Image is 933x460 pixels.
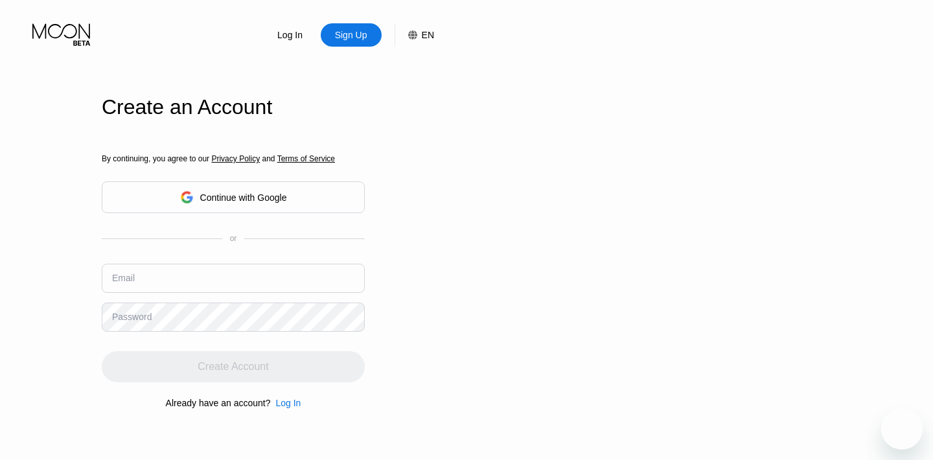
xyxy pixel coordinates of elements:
iframe: Button to launch messaging window [881,408,923,450]
div: Already have an account? [166,398,271,408]
span: Privacy Policy [211,154,260,163]
div: Sign Up [334,29,369,41]
div: Log In [260,23,321,47]
div: Log In [276,29,304,41]
div: By continuing, you agree to our [102,154,365,163]
span: and [260,154,277,163]
div: Log In [270,398,301,408]
div: or [230,234,237,243]
div: Password [112,312,152,322]
div: Sign Up [321,23,382,47]
div: Log In [275,398,301,408]
div: EN [422,30,434,40]
div: Create an Account [102,95,365,119]
div: Continue with Google [102,181,365,213]
span: Terms of Service [277,154,335,163]
div: Continue with Google [200,192,287,203]
div: EN [395,23,434,47]
div: Email [112,273,135,283]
